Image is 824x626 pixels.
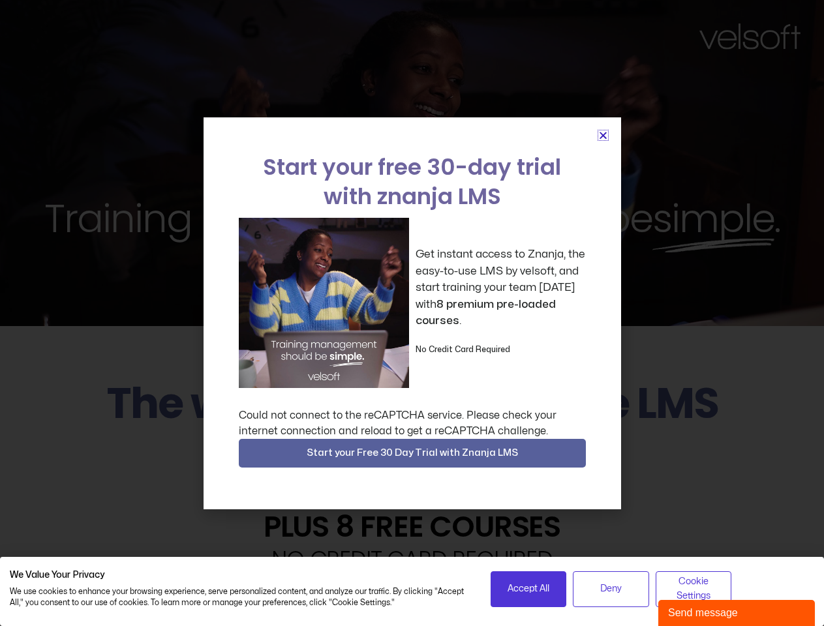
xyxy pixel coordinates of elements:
button: Deny all cookies [573,571,649,607]
img: a woman sitting at her laptop dancing [239,218,409,388]
span: Cookie Settings [664,574,724,604]
span: Start your Free 30 Day Trial with Znanja LMS [307,445,518,461]
iframe: chat widget [658,597,817,626]
span: Accept All [508,582,549,596]
strong: No Credit Card Required [416,346,510,353]
a: Close [598,130,608,140]
div: Could not connect to the reCAPTCHA service. Please check your internet connection and reload to g... [239,408,586,439]
span: Deny [600,582,622,596]
h2: Start your free 30-day trial with znanja LMS [239,153,586,211]
button: Adjust cookie preferences [656,571,732,607]
h2: We Value Your Privacy [10,569,471,581]
p: We use cookies to enhance your browsing experience, serve personalized content, and analyze our t... [10,586,471,608]
strong: 8 premium pre-loaded courses [416,299,556,327]
button: Start your Free 30 Day Trial with Znanja LMS [239,439,586,468]
p: Get instant access to Znanja, the easy-to-use LMS by velsoft, and start training your team [DATE]... [416,246,586,329]
button: Accept all cookies [491,571,567,607]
